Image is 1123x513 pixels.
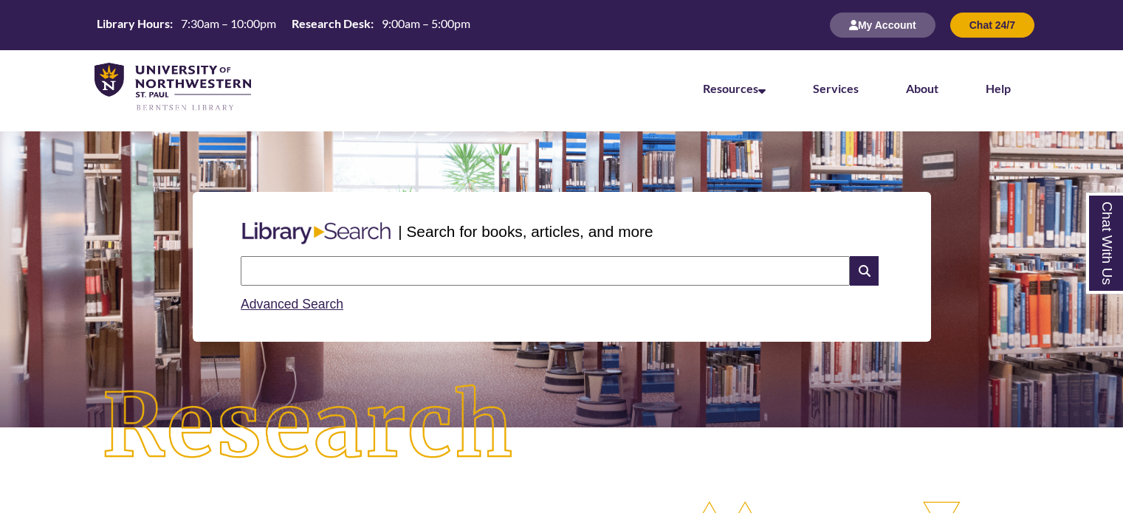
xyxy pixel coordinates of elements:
th: Library Hours: [91,16,175,32]
a: Services [813,81,859,95]
button: My Account [830,13,935,38]
th: Research Desk: [286,16,376,32]
span: 7:30am – 10:00pm [181,16,276,30]
a: Chat 24/7 [950,18,1034,31]
a: Advanced Search [241,297,343,311]
p: | Search for books, articles, and more [398,220,653,243]
a: Help [986,81,1011,95]
button: Chat 24/7 [950,13,1034,38]
table: Hours Today [91,16,476,34]
a: About [906,81,938,95]
a: Hours Today [91,16,476,35]
a: My Account [830,18,935,31]
i: Search [850,256,878,286]
img: Libary Search [235,216,398,250]
a: Resources [703,81,766,95]
span: 9:00am – 5:00pm [382,16,470,30]
img: UNWSP Library Logo [95,63,251,112]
